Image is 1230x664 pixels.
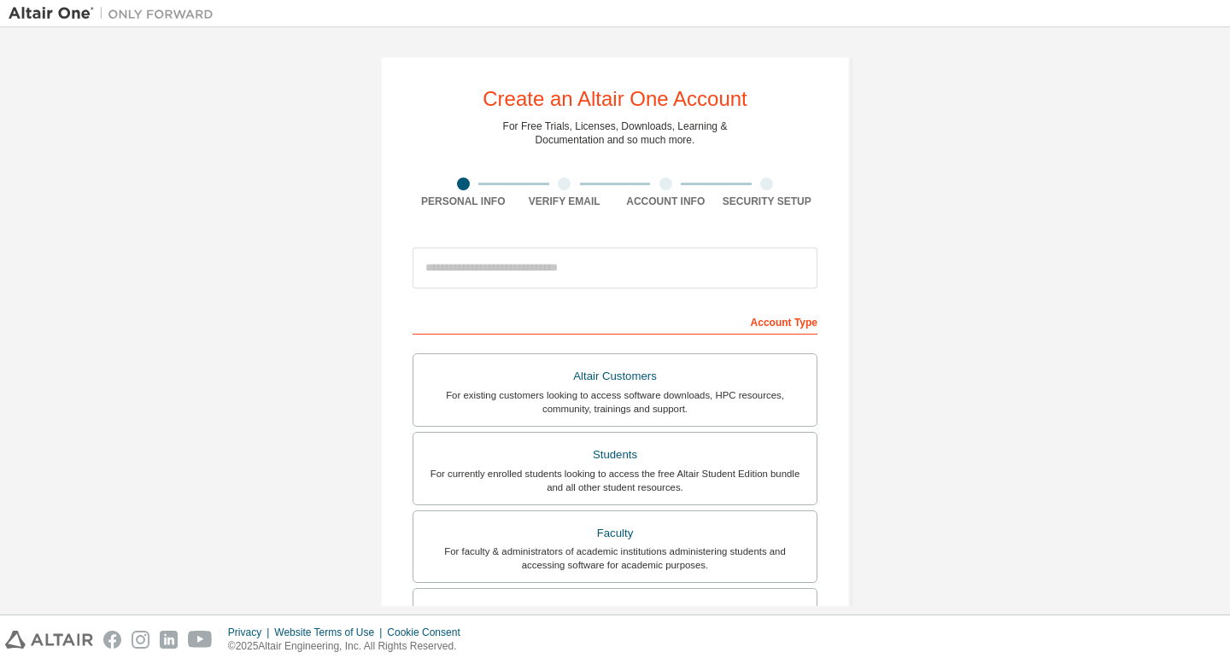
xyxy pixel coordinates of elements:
img: altair_logo.svg [5,631,93,649]
div: For faculty & administrators of academic institutions administering students and accessing softwa... [424,545,806,572]
img: facebook.svg [103,631,121,649]
div: Create an Altair One Account [483,89,747,109]
div: Altair Customers [424,364,806,388]
div: Personal Info [413,195,514,208]
img: Altair One [9,5,222,22]
div: Security Setup [717,195,818,208]
p: © 2025 Altair Engineering, Inc. All Rights Reserved. [228,639,471,654]
div: Students [424,443,806,467]
img: linkedin.svg [160,631,178,649]
div: Account Info [615,195,717,208]
div: For existing customers looking to access software downloads, HPC resources, community, trainings ... [424,388,806,416]
div: Website Terms of Use [274,626,387,639]
div: Faculty [424,521,806,545]
img: instagram.svg [132,631,149,649]
div: Account Type [413,307,817,335]
div: Cookie Consent [387,626,470,639]
div: Everyone else [424,599,806,623]
div: Verify Email [514,195,616,208]
div: For Free Trials, Licenses, Downloads, Learning & Documentation and so much more. [503,119,728,147]
img: youtube.svg [188,631,213,649]
div: For currently enrolled students looking to access the free Altair Student Edition bundle and all ... [424,467,806,494]
div: Privacy [228,626,274,639]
